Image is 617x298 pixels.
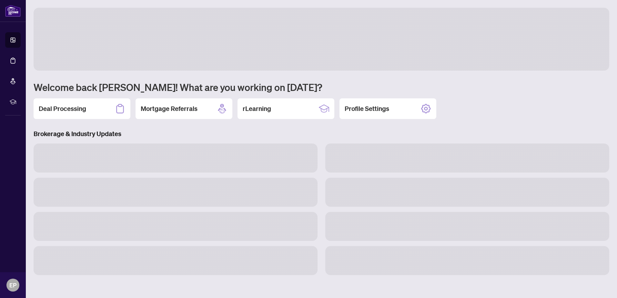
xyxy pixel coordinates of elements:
h2: Deal Processing [39,104,86,113]
h3: Brokerage & Industry Updates [34,129,609,138]
h2: rLearning [243,104,271,113]
h1: Welcome back [PERSON_NAME]! What are you working on [DATE]? [34,81,609,93]
span: EP [9,281,16,290]
h2: Mortgage Referrals [141,104,197,113]
img: logo [5,5,21,17]
h2: Profile Settings [345,104,389,113]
